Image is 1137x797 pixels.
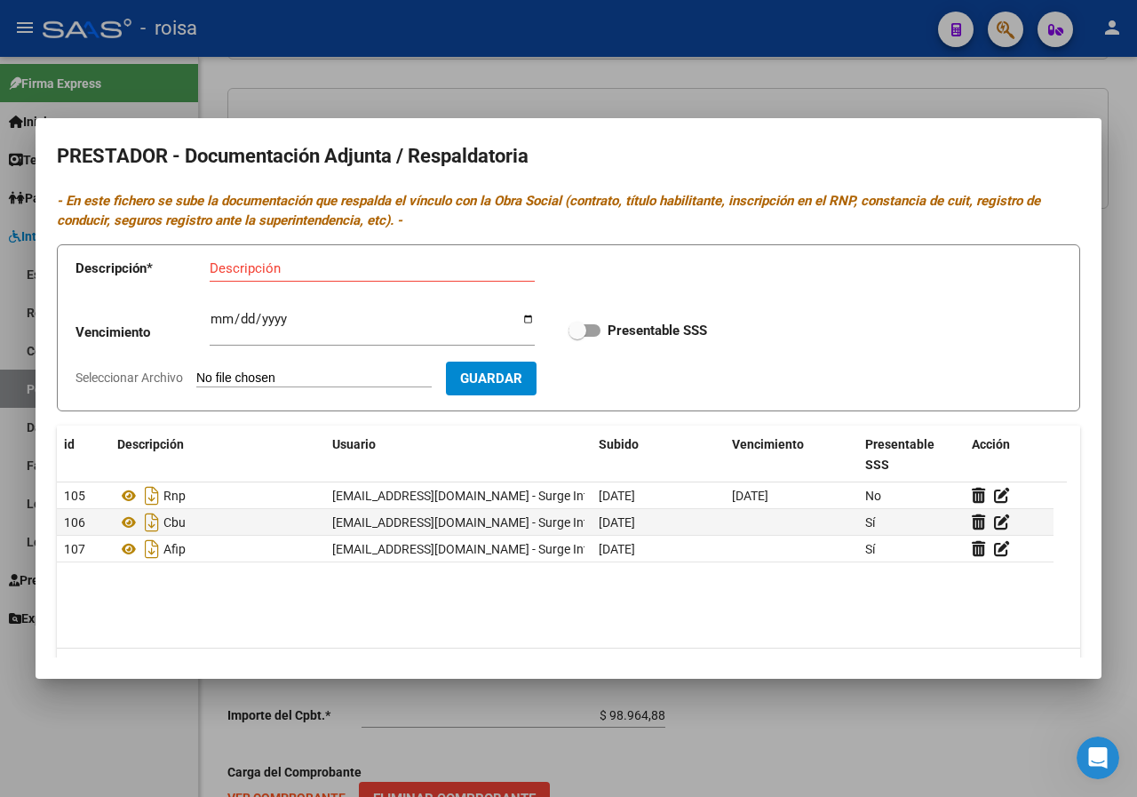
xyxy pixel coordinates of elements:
[64,489,85,503] span: 105
[858,426,965,484] datatable-header-cell: Presentable SSS
[332,515,636,530] span: [EMAIL_ADDRESS][DOMAIN_NAME] - Surge Integracion
[140,482,163,510] i: Descargar documento
[1077,737,1119,779] iframe: Intercom live chat
[608,323,707,339] strong: Presentable SSS
[110,426,325,484] datatable-header-cell: Descripción
[64,542,85,556] span: 107
[599,542,635,556] span: [DATE]
[599,437,639,451] span: Subido
[76,371,183,385] span: Seleccionar Archivo
[599,489,635,503] span: [DATE]
[865,515,875,530] span: Sí
[325,426,592,484] datatable-header-cell: Usuario
[57,649,1080,693] div: 3 total
[64,437,75,451] span: id
[140,535,163,563] i: Descargar documento
[446,362,537,395] button: Guardar
[163,542,186,556] span: Afip
[57,426,110,484] datatable-header-cell: id
[332,437,376,451] span: Usuario
[592,426,725,484] datatable-header-cell: Subido
[965,426,1054,484] datatable-header-cell: Acción
[732,489,768,503] span: [DATE]
[332,489,636,503] span: [EMAIL_ADDRESS][DOMAIN_NAME] - Surge Integracion
[76,323,210,343] p: Vencimiento
[140,508,163,537] i: Descargar documento
[599,515,635,530] span: [DATE]
[865,542,875,556] span: Sí
[57,139,1080,173] h2: PRESTADOR - Documentación Adjunta / Respaldatoria
[865,489,881,503] span: No
[732,437,804,451] span: Vencimiento
[865,437,934,472] span: Presentable SSS
[57,193,1040,229] i: - En este fichero se sube la documentación que respalda el vínculo con la Obra Social (contrato, ...
[332,542,636,556] span: [EMAIL_ADDRESS][DOMAIN_NAME] - Surge Integracion
[76,259,210,279] p: Descripción
[117,437,184,451] span: Descripción
[725,426,858,484] datatable-header-cell: Vencimiento
[64,515,85,530] span: 106
[163,489,186,503] span: Rnp
[972,437,1010,451] span: Acción
[460,371,522,387] span: Guardar
[163,515,186,530] span: Cbu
